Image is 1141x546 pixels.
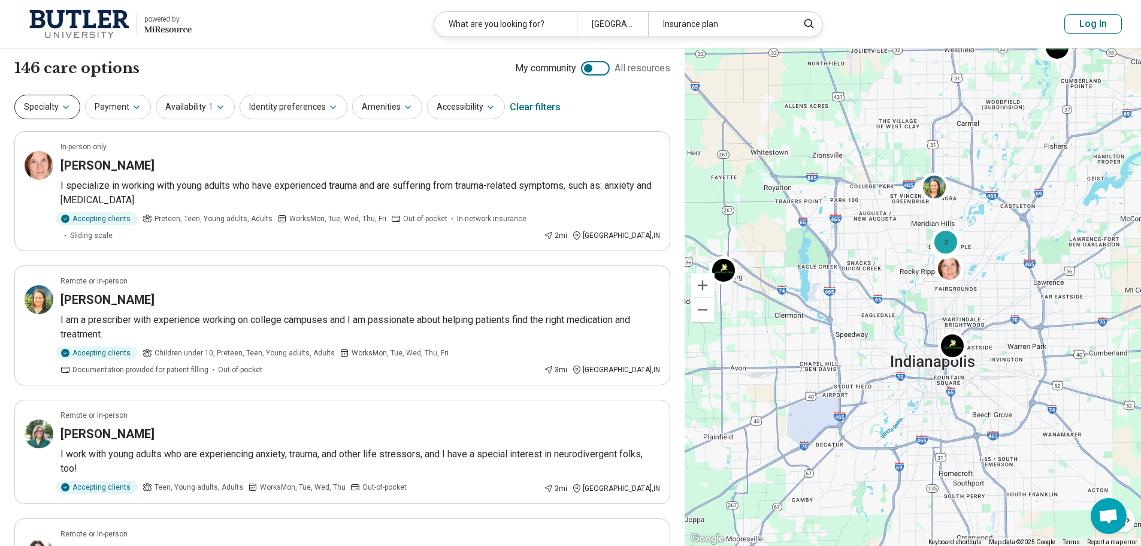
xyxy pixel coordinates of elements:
span: Works Mon, Tue, Wed, Thu, Fri [289,213,386,224]
div: 3 [931,228,960,257]
a: Terms (opens in new tab) [1063,539,1080,545]
span: Out-of-pocket [218,364,262,375]
div: powered by [144,14,192,25]
a: Report a map error [1087,539,1137,545]
button: Zoom out [691,298,715,322]
div: 3 mi [544,483,567,494]
div: Accepting clients [56,212,138,225]
button: Availability1 [156,95,235,119]
div: [GEOGRAPHIC_DATA], IN 46208 [577,12,648,37]
p: In-person only [60,141,107,152]
h3: [PERSON_NAME] [60,426,155,442]
span: Children under 10, Preteen, Teen, Young adults, Adults [155,348,335,358]
div: [GEOGRAPHIC_DATA] , IN [572,364,660,375]
img: Butler University [29,10,129,38]
div: 3 mi [544,364,567,375]
p: Remote or In-person [60,410,128,421]
h3: [PERSON_NAME] [60,157,155,174]
button: Identity preferences [240,95,347,119]
p: I specialize in working with young adults who have experienced trauma and are suffering from trau... [60,179,660,207]
span: Works Mon, Tue, Wed, Thu [260,482,346,493]
span: In-network insurance [457,213,526,224]
span: All resources [615,61,670,76]
a: Butler Universitypowered by [19,10,192,38]
button: Specialty [14,95,80,119]
span: Map data ©2025 Google [989,539,1055,545]
span: 1 [208,101,213,113]
span: My community [515,61,576,76]
h1: 146 care options [14,58,140,79]
span: Works Mon, Tue, Wed, Thu, Fri [352,348,449,358]
span: Preteen, Teen, Young adults, Adults [155,213,273,224]
span: Out-of-pocket [362,482,407,493]
p: I work with young adults who are experiencing anxiety, trauma, and other life stressors, and I ha... [60,447,660,476]
p: I am a prescriber with experience working on college campuses and I am passionate about helping p... [60,313,660,342]
h3: [PERSON_NAME] [60,291,155,308]
div: Insurance plan [648,12,791,37]
div: [GEOGRAPHIC_DATA] , IN [572,483,660,494]
button: Accessibility [427,95,505,119]
span: Sliding scale [70,230,113,241]
div: Accepting clients [56,481,138,494]
div: Accepting clients [56,346,138,360]
p: Remote or In-person [60,276,128,286]
div: 2 mi [544,230,567,241]
div: What are you looking for? [434,12,577,37]
div: Open chat [1091,498,1127,534]
span: Out-of-pocket [403,213,447,224]
button: Zoom in [691,273,715,297]
span: Documentation provided for patient filling [72,364,208,375]
button: Log In [1064,14,1122,34]
p: Remote or In-person [60,529,128,539]
div: [GEOGRAPHIC_DATA] , IN [572,230,660,241]
button: Amenities [352,95,422,119]
div: Clear filters [510,93,561,122]
span: Teen, Young adults, Adults [155,482,243,493]
button: Payment [85,95,151,119]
